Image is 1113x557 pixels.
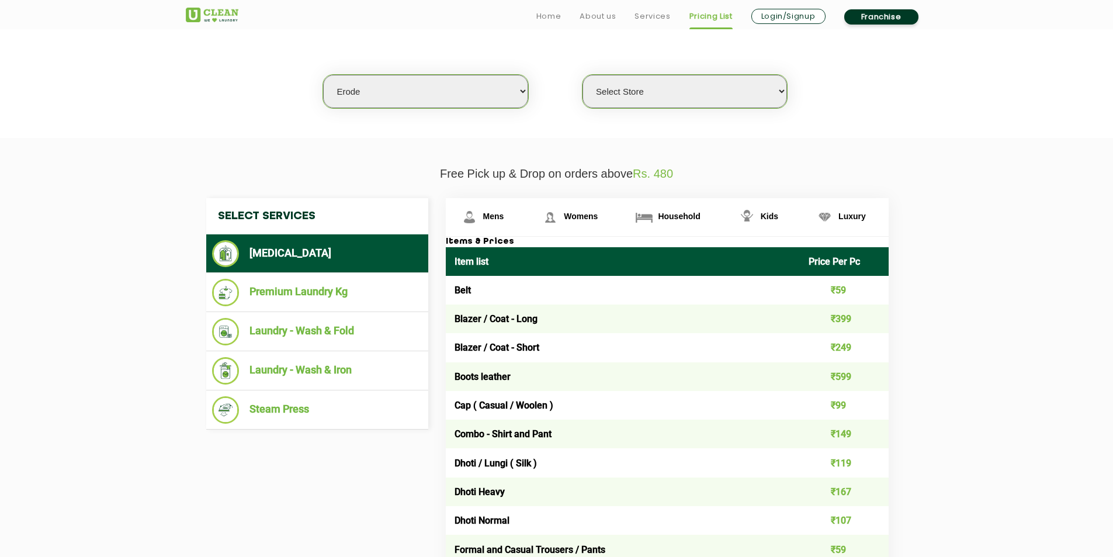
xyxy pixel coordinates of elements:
span: Luxury [838,212,866,221]
td: ₹249 [800,333,889,362]
h4: Select Services [206,198,428,234]
img: Household [634,207,654,227]
img: Womens [540,207,560,227]
img: Dry Cleaning [212,240,240,267]
a: Home [536,9,561,23]
th: Item list [446,247,800,276]
td: ₹99 [800,391,889,420]
td: Boots leather [446,362,800,391]
td: ₹599 [800,362,889,391]
li: Laundry - Wash & Iron [212,357,422,385]
img: Mens [459,207,480,227]
a: Login/Signup [751,9,826,24]
td: Blazer / Coat - Short [446,333,800,362]
td: Blazer / Coat - Long [446,305,800,333]
span: Womens [564,212,598,221]
td: Cap ( Casual / Woolen ) [446,391,800,420]
span: Rs. 480 [633,167,673,180]
a: Franchise [844,9,918,25]
img: Premium Laundry Kg [212,279,240,306]
span: Kids [761,212,778,221]
img: UClean Laundry and Dry Cleaning [186,8,238,22]
img: Laundry - Wash & Iron [212,357,240,385]
img: Kids [737,207,757,227]
li: [MEDICAL_DATA] [212,240,422,267]
p: Free Pick up & Drop on orders above [186,167,928,181]
li: Premium Laundry Kg [212,279,422,306]
span: Mens [483,212,504,221]
a: Pricing List [689,9,733,23]
img: Steam Press [212,396,240,424]
td: Dhoti / Lungi ( Silk ) [446,448,800,477]
td: ₹399 [800,305,889,333]
li: Steam Press [212,396,422,424]
span: Household [658,212,700,221]
td: ₹149 [800,420,889,448]
td: Belt [446,276,800,305]
td: ₹107 [800,506,889,535]
li: Laundry - Wash & Fold [212,318,422,345]
h3: Items & Prices [446,237,889,247]
td: ₹119 [800,448,889,477]
a: Services [634,9,670,23]
td: ₹167 [800,478,889,506]
img: Luxury [814,207,835,227]
td: Dhoti Normal [446,506,800,535]
a: About us [580,9,616,23]
th: Price Per Pc [800,247,889,276]
td: Combo - Shirt and Pant [446,420,800,448]
td: Dhoti Heavy [446,478,800,506]
td: ₹59 [800,276,889,305]
img: Laundry - Wash & Fold [212,318,240,345]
